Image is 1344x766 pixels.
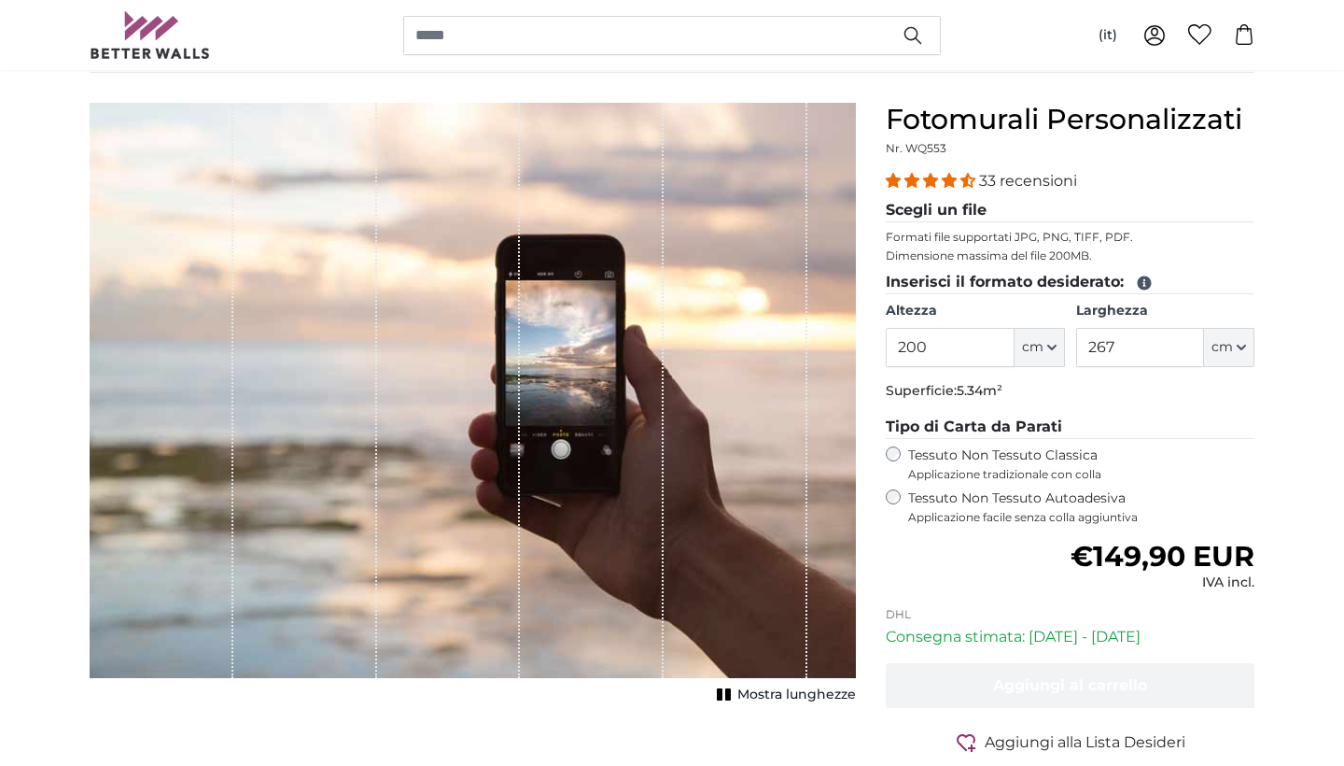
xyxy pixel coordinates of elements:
label: Larghezza [1076,302,1254,320]
h1: Fotomurali Personalizzati [886,103,1254,136]
legend: Tipo di Carta da Parati [886,416,1254,439]
p: Formati file supportati JPG, PNG, TIFF, PDF. [886,230,1254,245]
label: Altezza [886,302,1064,320]
span: 33 recensioni [979,172,1077,190]
button: Aggiungi alla Lista Desideri [886,731,1254,754]
span: cm [1211,338,1233,357]
span: Nr. WQ553 [886,141,946,155]
span: Applicazione tradizionale con colla [908,467,1254,482]
span: Mostra lunghezze [737,686,856,704]
legend: Inserisci il formato desiderato: [886,271,1254,294]
p: Dimensione massima del file 200MB. [886,248,1254,263]
span: 4.33 stars [886,172,979,190]
button: cm [1204,328,1254,367]
span: Aggiungi al carrello [993,676,1147,694]
span: 5.34m² [957,382,1002,399]
p: Superficie: [886,382,1254,401]
span: cm [1022,338,1043,357]
button: (it) [1084,19,1132,52]
button: cm [1015,328,1065,367]
span: Applicazione facile senza colla aggiuntiva [908,510,1254,525]
p: DHL [886,607,1254,622]
p: Consegna stimata: [DATE] - [DATE] [886,626,1254,648]
span: €149,90 EUR [1071,539,1254,574]
legend: Scegli un file [886,199,1254,222]
button: Aggiungi al carrello [886,663,1254,708]
label: Tessuto Non Tessuto Autoadesiva [908,489,1254,525]
div: 1 of 1 [90,103,856,708]
div: IVA incl. [1071,574,1254,592]
label: Tessuto Non Tessuto Classica [908,447,1254,482]
span: Aggiungi alla Lista Desideri [985,731,1185,754]
img: Betterwalls [90,11,211,59]
button: Mostra lunghezze [711,682,856,708]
